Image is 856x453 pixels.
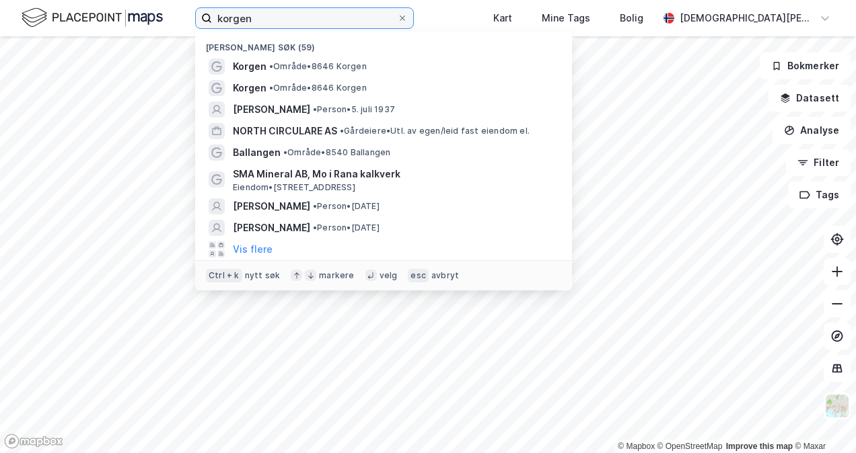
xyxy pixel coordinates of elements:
[620,10,643,26] div: Bolig
[408,269,429,282] div: esc
[657,442,723,451] a: OpenStreetMap
[340,126,344,136] span: •
[283,147,287,157] span: •
[269,83,273,93] span: •
[283,147,390,158] span: Område • 8540 Ballangen
[340,126,530,136] span: Gårdeiere • Utl. av egen/leid fast eiendom el.
[233,198,310,214] span: [PERSON_NAME]
[773,117,851,144] button: Analyse
[313,201,380,212] span: Person • [DATE]
[313,222,317,233] span: •
[313,222,380,233] span: Person • [DATE]
[269,83,367,93] span: Område • 8646 Korgen
[313,104,317,114] span: •
[726,442,793,451] a: Improve this map
[269,61,367,72] span: Område • 8646 Korgen
[789,388,856,453] iframe: Chat Widget
[233,220,310,236] span: [PERSON_NAME]
[233,182,355,193] span: Eiendom • [STREET_ADDRESS]
[680,10,814,26] div: [DEMOGRAPHIC_DATA][PERSON_NAME]
[233,241,273,257] button: Vis flere
[195,32,572,56] div: [PERSON_NAME] søk (59)
[233,166,556,182] span: SMA Mineral AB, Mo i Rana kalkverk
[786,149,851,176] button: Filter
[313,201,317,211] span: •
[22,6,163,30] img: logo.f888ab2527a4732fd821a326f86c7f29.svg
[493,10,512,26] div: Kart
[4,434,63,449] a: Mapbox homepage
[233,80,266,96] span: Korgen
[431,270,459,281] div: avbryt
[233,123,337,139] span: NORTH CIRCULARE AS
[233,58,266,75] span: Korgen
[618,442,655,451] a: Mapbox
[206,269,242,282] div: Ctrl + k
[380,270,398,281] div: velg
[212,8,397,28] input: Søk på adresse, matrikkel, gårdeiere, leietakere eller personer
[788,181,851,208] button: Tags
[233,101,310,118] span: [PERSON_NAME]
[245,270,281,281] div: nytt søk
[269,61,273,71] span: •
[769,85,851,112] button: Datasett
[319,270,354,281] div: markere
[760,52,851,79] button: Bokmerker
[313,104,395,115] span: Person • 5. juli 1937
[542,10,590,26] div: Mine Tags
[233,145,281,161] span: Ballangen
